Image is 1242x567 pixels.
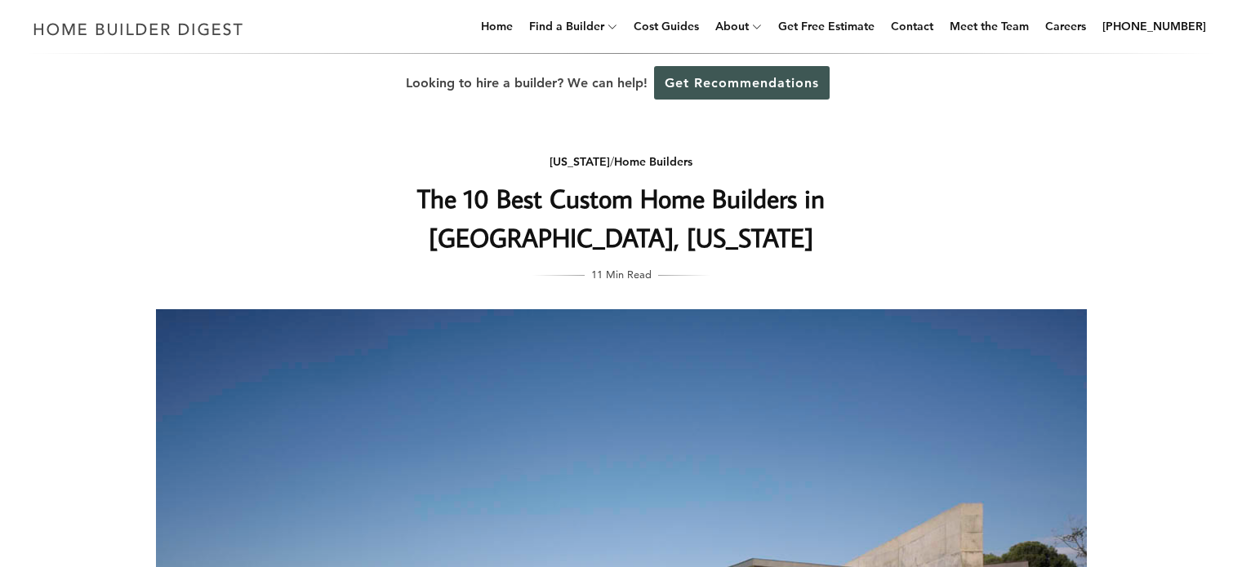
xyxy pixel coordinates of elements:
a: [US_STATE] [550,154,610,169]
a: Get Recommendations [654,66,830,100]
span: 11 Min Read [591,265,652,283]
h1: The 10 Best Custom Home Builders in [GEOGRAPHIC_DATA], [US_STATE] [296,179,947,257]
a: Home Builders [614,154,692,169]
div: / [296,152,947,172]
img: Home Builder Digest [26,13,251,45]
